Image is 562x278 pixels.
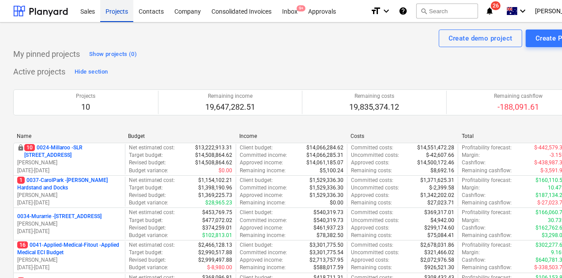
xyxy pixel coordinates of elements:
[309,184,343,192] p: $1,529,336.30
[309,249,343,256] p: $3,301,775.54
[449,33,513,44] div: Create demo project
[420,192,454,199] p: $1,342,202.02
[240,224,283,232] p: Approved income :
[424,224,454,232] p: $299,174.60
[399,6,407,16] i: Knowledge base
[198,256,232,264] p: $2,999,497.88
[313,264,343,271] p: $588,017.59
[297,5,306,11] span: 9+
[370,6,381,16] i: format_size
[462,217,480,224] p: Margin :
[462,232,512,239] p: Remaining cashflow :
[76,102,95,112] p: 10
[129,199,169,207] p: Budget variance :
[17,241,121,256] p: 0041-Applied-Medical-Fitout - Applied Medical ECI Budget
[129,152,163,159] p: Target budget :
[427,199,454,207] p: $27,023.71
[462,256,486,264] p: Cashflow :
[462,249,480,256] p: Margin :
[17,144,121,174] div: 100024-Millaroo -SLR [STREET_ADDRESS][PERSON_NAME][DATE]-[DATE]
[462,144,512,152] p: Profitability forecast :
[381,6,392,16] i: keyboard_arrow_down
[240,256,283,264] p: Approved income :
[313,209,343,216] p: $540,319.73
[17,177,25,184] span: 1
[17,167,121,174] p: [DATE] - [DATE]
[351,249,399,256] p: Uncommitted costs :
[240,209,273,216] p: Client budget :
[129,159,166,167] p: Revised budget :
[351,144,393,152] p: Committed costs :
[424,209,454,216] p: $369,317.01
[429,184,454,192] p: $-2,399.58
[439,30,522,47] button: Create demo project
[87,47,139,61] button: Show projects (0)
[17,144,24,151] span: locked
[351,256,389,264] p: Approved costs :
[205,199,232,207] p: $28,965.23
[240,232,286,239] p: Remaining income :
[462,184,480,192] p: Margin :
[309,241,343,249] p: $3,301,775.50
[75,67,108,77] div: Hide section
[129,217,163,224] p: Target budget :
[462,241,512,249] p: Profitability forecast :
[129,184,163,192] p: Target budget :
[129,177,175,184] p: Net estimated cost :
[317,232,343,239] p: $78,382.50
[320,167,343,174] p: $5,100.24
[17,133,121,139] div: Name
[485,6,494,16] i: notifications
[129,209,175,216] p: Net estimated cost :
[417,159,454,167] p: $14,500,172.46
[427,232,454,239] p: $75,084.41
[240,217,287,224] p: Committed income :
[72,65,110,79] button: Hide section
[129,232,169,239] p: Budget variance :
[239,133,343,139] div: Income
[219,167,232,174] p: $0.00
[240,199,286,207] p: Remaining income :
[17,213,102,220] p: 0034-Murarrie - [STREET_ADDRESS]
[17,199,121,207] p: [DATE] - [DATE]
[202,209,232,216] p: $453,769.75
[351,241,393,249] p: Committed costs :
[424,249,454,256] p: $321,466.02
[517,6,528,16] i: keyboard_arrow_down
[309,256,343,264] p: $2,713,757.95
[494,93,543,100] p: Remaining cashflow
[17,159,121,167] p: [PERSON_NAME]
[240,264,286,271] p: Remaining income :
[351,224,389,232] p: Approved costs :
[17,220,121,228] p: [PERSON_NAME]
[351,232,392,239] p: Remaining costs :
[24,144,121,159] p: 0024-Millaroo - SLR [STREET_ADDRESS]
[202,224,232,232] p: $374,259.01
[518,236,562,278] iframe: Chat Widget
[351,264,392,271] p: Remaining costs :
[462,167,512,174] p: Remaining cashflow :
[205,102,255,112] p: 19,647,282.51
[129,192,166,199] p: Revised budget :
[306,159,343,167] p: $14,061,185.07
[309,192,343,199] p: $1,529,336.30
[76,93,95,100] p: Projects
[351,199,392,207] p: Remaining costs :
[129,224,166,232] p: Revised budget :
[17,264,121,271] p: [DATE] - [DATE]
[89,49,137,59] div: Show projects (0)
[17,213,121,235] div: 0034-Murarrie -[STREET_ADDRESS][PERSON_NAME][DATE]-[DATE]
[351,159,389,167] p: Approved costs :
[462,152,480,159] p: Margin :
[17,177,121,207] div: 10037-CarolPark -[PERSON_NAME] Hardstand and Docks[PERSON_NAME][DATE]-[DATE]
[491,1,501,10] span: 26
[351,184,399,192] p: Uncommitted costs :
[351,192,389,199] p: Approved costs :
[462,177,512,184] p: Profitability forecast :
[420,256,454,264] p: $2,072,976.58
[462,209,512,216] p: Profitability forecast :
[240,152,287,159] p: Committed income :
[129,249,163,256] p: Target budget :
[351,177,393,184] p: Committed costs :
